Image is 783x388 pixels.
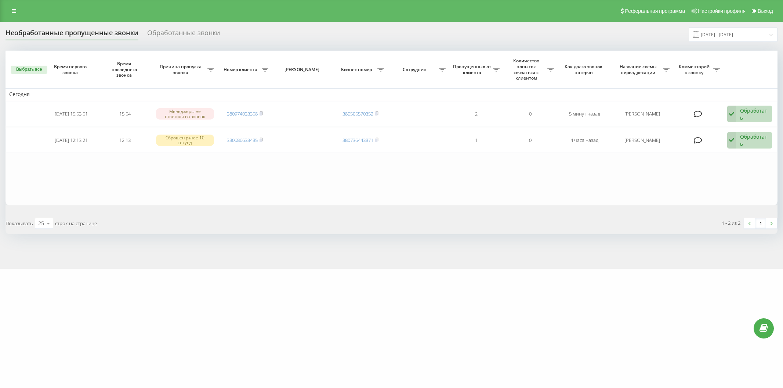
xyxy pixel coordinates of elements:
[156,64,208,75] span: Причина пропуска звонка
[44,128,98,153] td: [DATE] 12:13:21
[55,220,97,227] span: строк на странице
[6,89,777,100] td: Сегодня
[342,110,373,117] a: 380505570352
[147,29,220,40] div: Обработанные звонки
[558,128,612,153] td: 4 часа назад
[337,67,377,73] span: Бизнес номер
[449,128,503,153] td: 1
[391,67,439,73] span: Сотрудник
[612,128,673,153] td: [PERSON_NAME]
[698,8,746,14] span: Настройки профиля
[503,128,557,153] td: 0
[563,64,605,75] span: Как долго звонок потерян
[615,64,663,75] span: Название схемы переадресации
[342,137,373,143] a: 380736443871
[507,58,547,81] span: Количество попыток связаться с клиентом
[156,135,214,146] div: Сброшен ранее 10 секунд
[677,64,713,75] span: Комментарий к звонку
[227,110,258,117] a: 380974033358
[740,107,768,121] div: Обработать
[38,220,44,227] div: 25
[50,64,92,75] span: Время первого звонка
[44,102,98,127] td: [DATE] 15:53:51
[625,8,685,14] span: Реферальная программа
[612,102,673,127] td: [PERSON_NAME]
[503,102,557,127] td: 0
[558,102,612,127] td: 5 минут назад
[6,29,138,40] div: Необработанные пропущенные звонки
[740,133,768,147] div: Обработать
[156,108,214,119] div: Менеджеры не ответили на звонок
[722,219,740,227] div: 1 - 2 из 2
[104,61,146,78] span: Время последнего звонка
[6,220,33,227] span: Показывать
[98,102,152,127] td: 15:54
[278,67,327,73] span: [PERSON_NAME]
[227,137,258,143] a: 380686633485
[758,8,773,14] span: Выход
[98,128,152,153] td: 12:13
[449,102,503,127] td: 2
[453,64,493,75] span: Пропущенных от клиента
[221,67,261,73] span: Номер клиента
[11,66,47,74] button: Выбрать все
[755,218,766,228] a: 1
